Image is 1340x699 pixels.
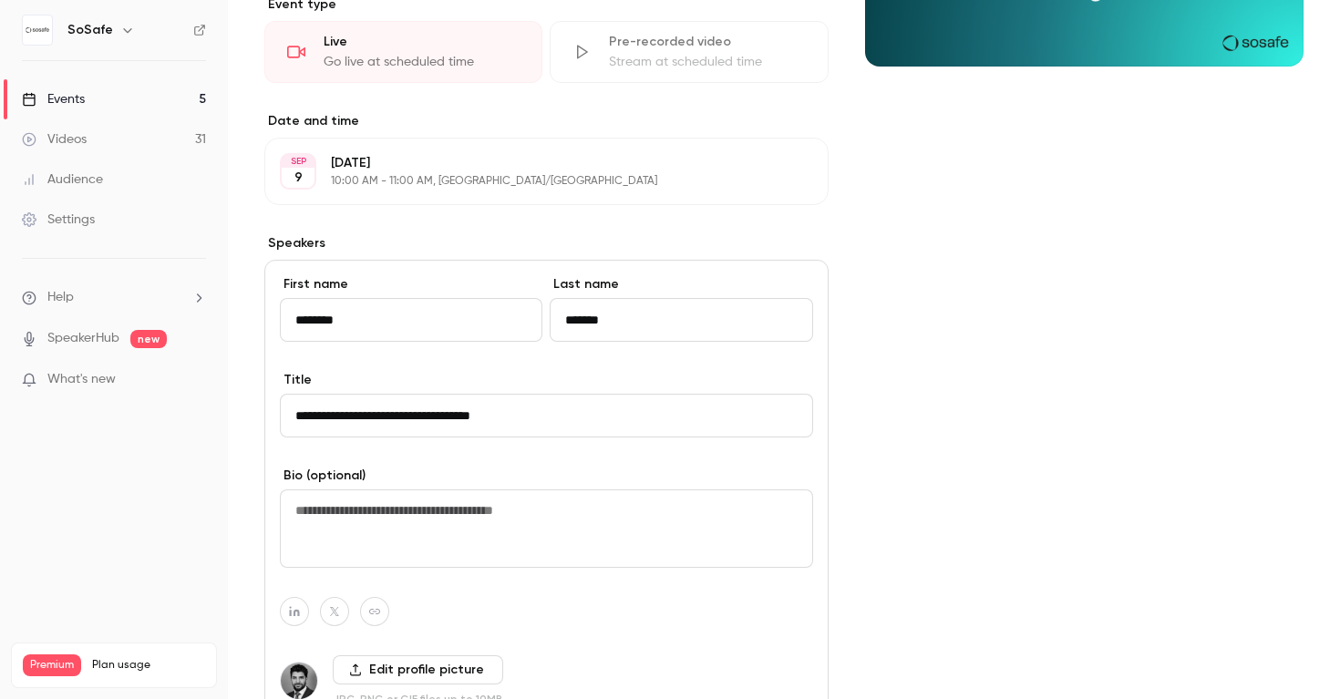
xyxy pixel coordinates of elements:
[47,329,119,348] a: SpeakerHub
[23,654,81,676] span: Premium
[22,130,87,149] div: Videos
[264,112,829,130] label: Date and time
[282,155,314,168] div: SEP
[67,21,113,39] h6: SoSafe
[280,467,813,485] label: Bio (optional)
[264,21,542,83] div: LiveGo live at scheduled time
[22,288,206,307] li: help-dropdown-opener
[130,330,167,348] span: new
[331,174,732,189] p: 10:00 AM - 11:00 AM, [GEOGRAPHIC_DATA]/[GEOGRAPHIC_DATA]
[333,655,503,684] label: Edit profile picture
[47,370,116,389] span: What's new
[331,154,732,172] p: [DATE]
[47,288,74,307] span: Help
[184,372,206,388] iframe: Noticeable Trigger
[280,371,813,389] label: Title
[22,211,95,229] div: Settings
[550,21,828,83] div: Pre-recorded videoStream at scheduled time
[281,663,317,699] img: Johannes Ivandic
[324,53,520,71] div: Go live at scheduled time
[280,275,542,293] label: First name
[609,53,805,71] div: Stream at scheduled time
[294,169,303,187] p: 9
[550,275,812,293] label: Last name
[264,234,829,252] label: Speakers
[609,33,805,51] div: Pre-recorded video
[324,33,520,51] div: Live
[22,170,103,189] div: Audience
[23,15,52,45] img: SoSafe
[92,658,205,673] span: Plan usage
[22,90,85,108] div: Events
